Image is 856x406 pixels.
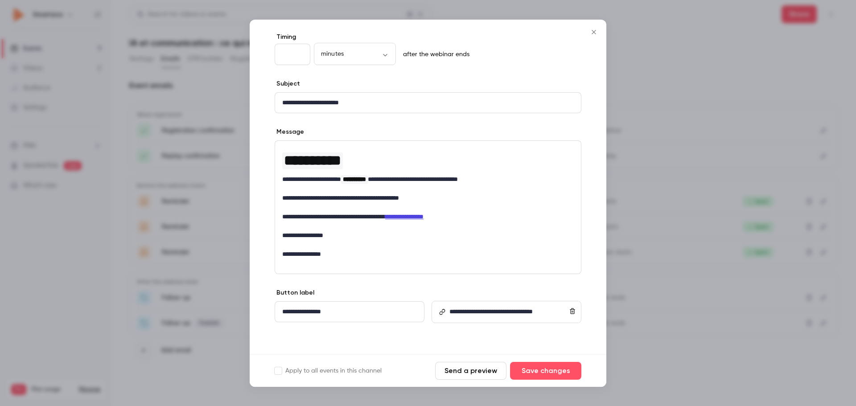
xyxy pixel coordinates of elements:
label: Timing [275,33,581,41]
button: Send a preview [435,362,506,380]
label: Subject [275,79,300,88]
p: after the webinar ends [399,50,469,59]
div: editor [446,302,580,322]
label: Button label [275,288,314,297]
label: Apply to all events in this channel [275,366,382,375]
div: editor [275,141,581,264]
button: Close [585,23,603,41]
label: Message [275,127,304,136]
div: minutes [314,49,396,58]
div: editor [275,93,581,113]
button: Save changes [510,362,581,380]
div: editor [275,302,424,322]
